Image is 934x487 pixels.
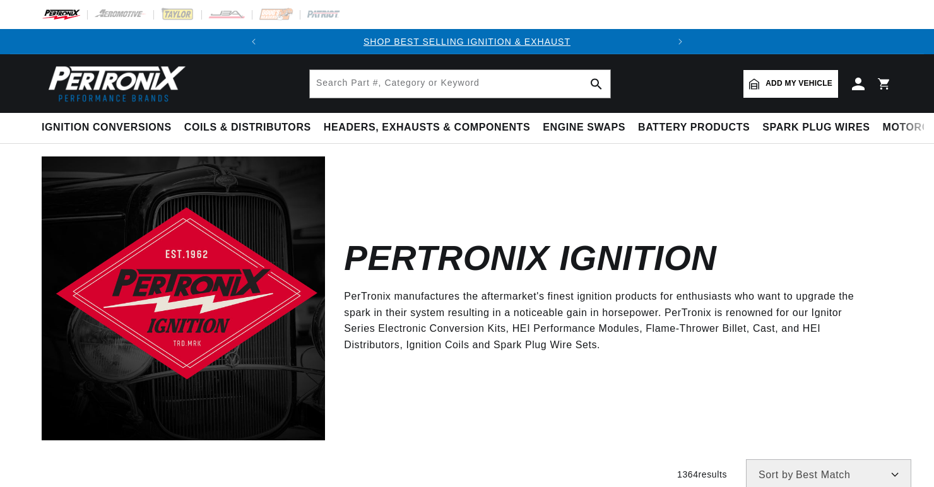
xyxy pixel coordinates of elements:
[42,156,325,440] img: Pertronix Ignition
[632,113,756,143] summary: Battery Products
[677,469,727,479] span: 1364 results
[317,113,536,143] summary: Headers, Exhausts & Components
[344,288,873,353] p: PerTronix manufactures the aftermarket's finest ignition products for enthusiasts who want to upg...
[42,62,187,105] img: Pertronix
[543,121,625,134] span: Engine Swaps
[756,113,876,143] summary: Spark Plug Wires
[759,470,793,480] span: Sort by
[762,121,870,134] span: Spark Plug Wires
[241,29,266,54] button: Translation missing: en.sections.announcements.previous_announcement
[178,113,317,143] summary: Coils & Distributors
[668,29,693,54] button: Translation missing: en.sections.announcements.next_announcement
[582,70,610,98] button: search button
[364,37,570,47] a: SHOP BEST SELLING IGNITION & EXHAUST
[42,121,172,134] span: Ignition Conversions
[266,35,668,49] div: 1 of 2
[324,121,530,134] span: Headers, Exhausts & Components
[10,29,924,54] slideshow-component: Translation missing: en.sections.announcements.announcement_bar
[766,78,832,90] span: Add my vehicle
[743,70,838,98] a: Add my vehicle
[638,121,750,134] span: Battery Products
[266,35,668,49] div: Announcement
[42,113,178,143] summary: Ignition Conversions
[344,243,716,273] h2: Pertronix Ignition
[310,70,610,98] input: Search Part #, Category or Keyword
[536,113,632,143] summary: Engine Swaps
[184,121,311,134] span: Coils & Distributors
